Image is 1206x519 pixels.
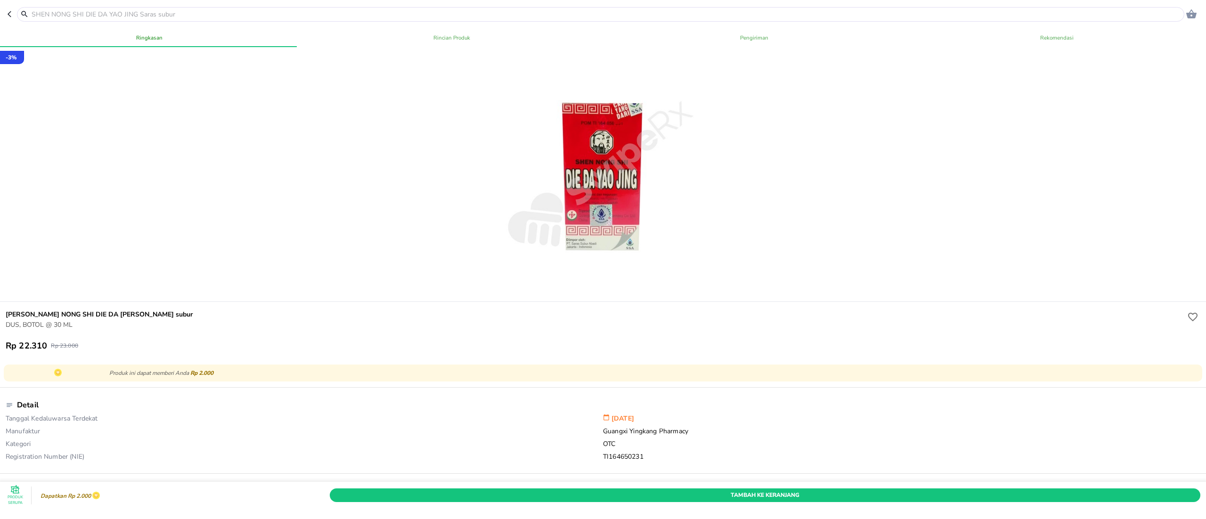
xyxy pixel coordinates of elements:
span: Ringkasan [4,33,295,42]
p: DUS, BOTOL @ 30 ML [6,320,1185,330]
p: TI164650231 [603,452,1200,461]
button: Produk Serupa [6,486,24,505]
span: Rp 2.000 [190,369,213,377]
p: [DATE] [603,414,1200,427]
p: Guangxi Yingkang Pharmacy [603,427,1200,439]
p: - 3 % [6,53,16,62]
p: Manufaktur [6,427,603,439]
p: Tanggal Kedaluwarsa Terdekat [6,414,603,427]
p: Rp 22.310 [6,340,47,351]
div: DetailTanggal Kedaluwarsa Terdekat[DATE]ManufakturGuangxi Yingkang PharmacyKategoriOTCRegistratio... [6,395,1200,466]
input: SHEN NONG SHI DIE DA YAO JING Saras subur [31,9,1182,19]
p: Dapatkan Rp 2.000 [38,493,91,499]
p: Kategori [6,439,603,452]
span: Pengiriman [609,33,900,42]
p: Produk Serupa [6,495,24,506]
p: Detail [17,400,39,410]
div: Deskripsi [6,481,1200,502]
p: Produk ini dapat memberi Anda [109,369,1196,377]
span: Rincian Produk [306,33,597,42]
h6: [PERSON_NAME] NONG SHI DIE DA [PERSON_NAME] subur [6,309,1185,320]
button: Tambah Ke Keranjang [330,488,1200,502]
span: Rekomendasi [911,33,1202,42]
p: Registration Number (NIE) [6,452,603,461]
span: Tambah Ke Keranjang [337,490,1193,500]
p: Rp 23.000 [51,342,78,349]
p: OTC [603,439,1200,452]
